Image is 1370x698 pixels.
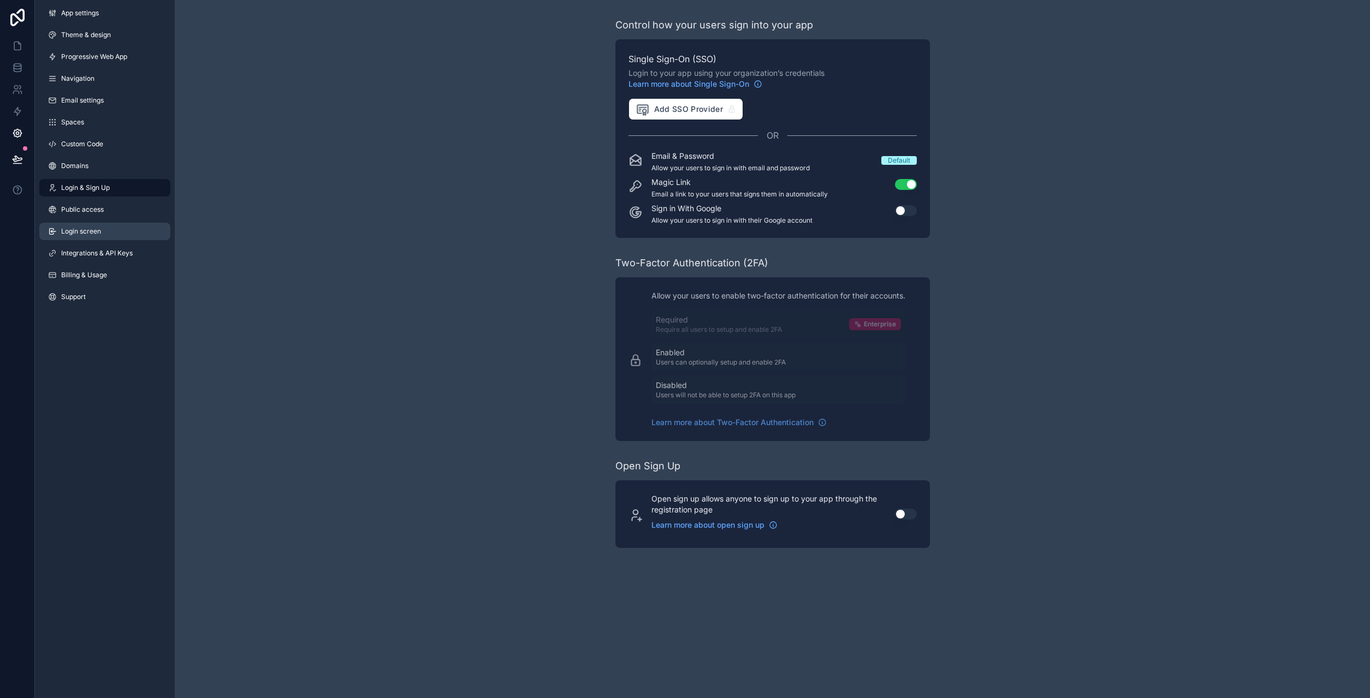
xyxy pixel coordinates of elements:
p: Enabled [656,347,786,358]
button: Add SSO Provider [628,98,744,120]
a: Spaces [39,114,170,131]
a: Learn more about open sign up [651,520,778,530]
span: Public access [61,205,104,214]
span: OR [767,129,779,142]
a: Billing & Usage [39,266,170,284]
a: Learn more about Two-Factor Authentication [651,417,827,428]
span: Theme & design [61,31,111,39]
span: Login screen [61,227,101,236]
a: Navigation [39,70,170,87]
p: Open sign up allows anyone to sign up to your app through the registration page [651,493,882,515]
span: Learn more about Two-Factor Authentication [651,417,814,428]
span: Login to your app using your organization’s credentials [628,68,917,90]
a: Custom Code [39,135,170,153]
p: Disabled [656,380,796,391]
a: Domains [39,157,170,175]
p: Magic Link [651,177,828,188]
span: Email settings [61,96,104,105]
span: Learn more about open sign up [651,520,764,530]
div: Default [888,156,910,165]
a: Theme & design [39,26,170,44]
p: Users can optionally setup and enable 2FA [656,358,786,367]
span: Single Sign-On (SSO) [628,52,917,65]
span: Integrations & API Keys [61,249,133,258]
a: App settings [39,4,170,22]
p: Allow your users to enable two-factor authentication for their accounts. [651,290,905,301]
a: Public access [39,201,170,218]
span: Billing & Usage [61,271,107,279]
a: Login & Sign Up [39,179,170,196]
span: Navigation [61,74,94,83]
span: Learn more about Single Sign-On [628,79,749,90]
a: Integrations & API Keys [39,244,170,262]
a: Support [39,288,170,306]
a: Progressive Web App [39,48,170,65]
span: Progressive Web App [61,52,127,61]
div: Open Sign Up [615,458,680,474]
p: Users will not be able to setup 2FA on this app [656,391,796,399]
div: Two-Factor Authentication (2FA) [615,255,768,271]
p: Allow your users to sign in with their Google account [651,216,812,225]
span: Add SSO Provider [636,102,723,116]
p: Require all users to setup and enable 2FA [656,325,782,334]
span: Spaces [61,118,84,127]
a: Email settings [39,92,170,109]
span: Domains [61,162,88,170]
span: Login & Sign Up [61,183,110,192]
a: Learn more about Single Sign-On [628,79,762,90]
p: Email & Password [651,151,810,162]
span: Enterprise [864,320,896,329]
span: Custom Code [61,140,103,148]
div: Control how your users sign into your app [615,17,813,33]
p: Email a link to your users that signs them in automatically [651,190,828,199]
p: Allow your users to sign in with email and password [651,164,810,172]
span: Support [61,293,86,301]
span: App settings [61,9,99,17]
p: Required [656,314,782,325]
a: Login screen [39,223,170,240]
p: Sign in With Google [651,203,812,214]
